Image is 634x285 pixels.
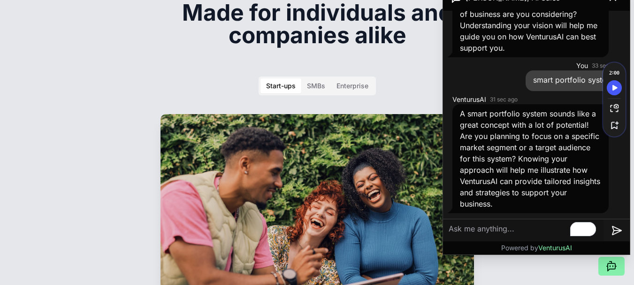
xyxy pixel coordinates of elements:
time: 33 sec ago [592,62,620,69]
div: Enterprise [336,81,368,91]
div: SMBs [307,81,325,91]
div: Start-ups [266,81,296,91]
h2: Made for individuals and companies alike [137,1,497,46]
time: 31 sec ago [490,96,518,103]
span: smart portfolio system [533,75,613,85]
span: You [576,61,588,70]
span: VenturusAI [452,95,486,104]
span: A smart portfolio system sounds like a great concept with a lot of potential! Are you planning to... [460,109,600,208]
textarea: To enrich screen reader interactions, please activate Accessibility in Grammarly extension settings [443,219,603,242]
span: VenturusAI [538,244,572,252]
p: Powered by [501,243,572,253]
